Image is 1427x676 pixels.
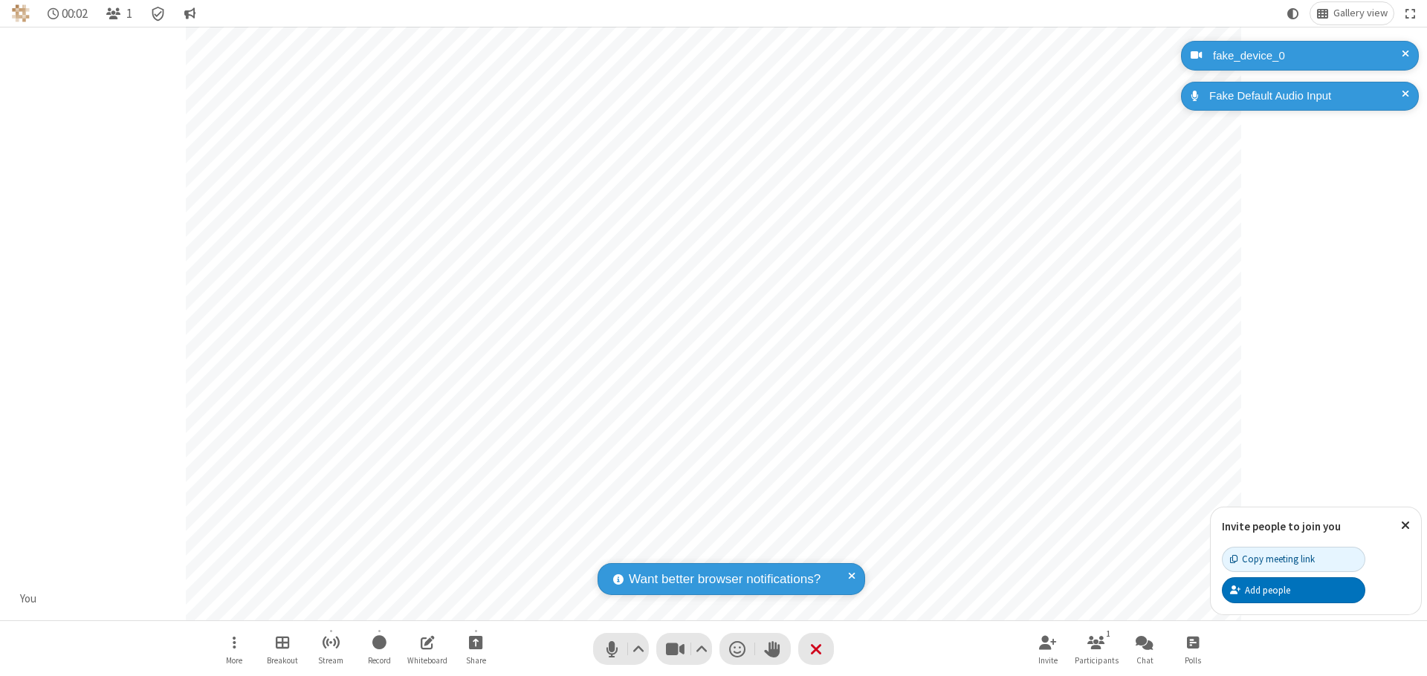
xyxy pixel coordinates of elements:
[453,628,498,670] button: Start sharing
[1074,628,1119,670] button: Open participant list
[267,656,298,665] span: Breakout
[1102,627,1115,640] div: 1
[1390,507,1421,544] button: Close popover
[1185,656,1201,665] span: Polls
[407,656,447,665] span: Whiteboard
[798,633,834,665] button: End or leave meeting
[1171,628,1215,670] button: Open poll
[1208,48,1408,65] div: fake_device_0
[593,633,649,665] button: Mute (⌘+Shift+A)
[12,4,30,22] img: QA Selenium DO NOT DELETE OR CHANGE
[1038,656,1058,665] span: Invite
[405,628,450,670] button: Open shared whiteboard
[1230,552,1315,566] div: Copy meeting link
[144,2,172,25] div: Meeting details Encryption enabled
[692,633,712,665] button: Video setting
[1222,519,1341,533] label: Invite people to join you
[629,570,821,589] span: Want better browser notifications?
[226,656,242,665] span: More
[1026,628,1070,670] button: Invite participants (⌘+Shift+I)
[1136,656,1153,665] span: Chat
[629,633,649,665] button: Audio settings
[1122,628,1167,670] button: Open chat
[1310,2,1394,25] button: Change layout
[318,656,343,665] span: Stream
[719,633,755,665] button: Send a reaction
[178,2,201,25] button: Conversation
[212,628,256,670] button: Open menu
[1333,7,1388,19] span: Gallery view
[1204,88,1408,105] div: Fake Default Audio Input
[308,628,353,670] button: Start streaming
[357,628,401,670] button: Start recording
[42,2,94,25] div: Timer
[1281,2,1305,25] button: Using system theme
[368,656,391,665] span: Record
[1222,577,1365,602] button: Add people
[15,591,42,608] div: You
[260,628,305,670] button: Manage Breakout Rooms
[1222,547,1365,572] button: Copy meeting link
[126,7,132,21] span: 1
[656,633,712,665] button: Stop video (⌘+Shift+V)
[466,656,486,665] span: Share
[1400,2,1422,25] button: Fullscreen
[100,2,138,25] button: Open participant list
[755,633,791,665] button: Raise hand
[1075,656,1119,665] span: Participants
[62,7,88,21] span: 00:02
